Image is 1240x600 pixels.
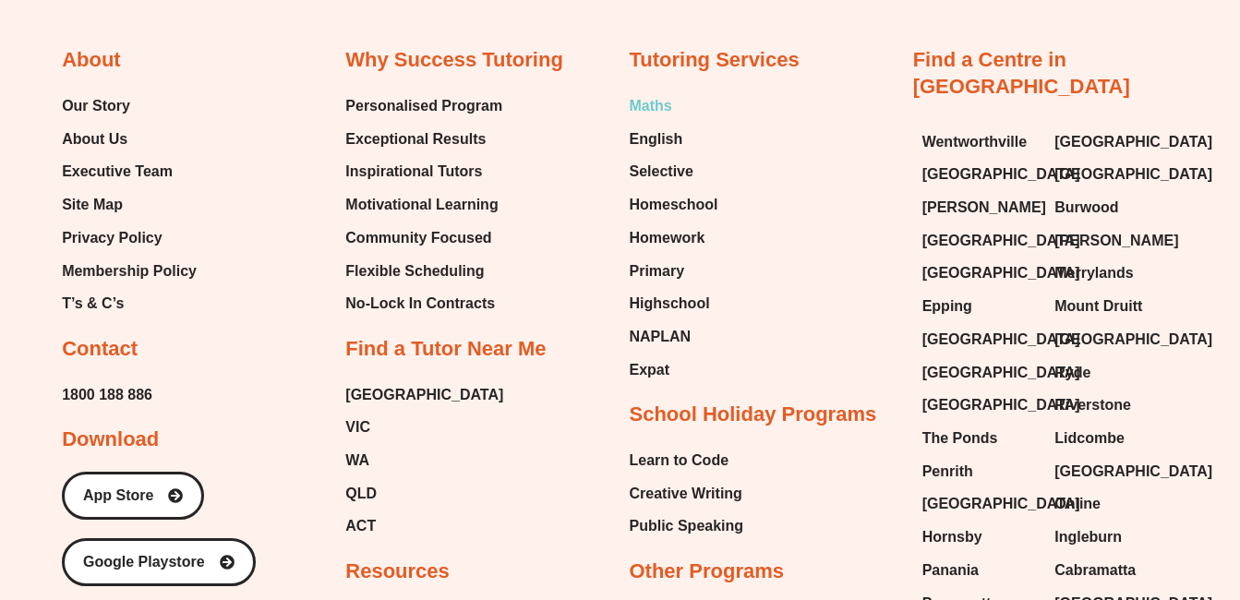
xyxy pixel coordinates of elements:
[922,359,1080,387] span: [GEOGRAPHIC_DATA]
[83,488,153,503] span: App Store
[345,92,502,120] a: Personalised Program
[922,128,1037,156] a: Wentworthville
[1054,227,1169,255] a: [PERSON_NAME]
[629,92,717,120] a: Maths
[922,161,1037,188] a: [GEOGRAPHIC_DATA]
[345,512,503,540] a: ACT
[629,323,691,351] span: NAPLAN
[922,259,1080,287] span: [GEOGRAPHIC_DATA]
[345,558,450,585] h2: Resources
[629,356,717,384] a: Expat
[345,414,503,441] a: VIC
[629,92,671,120] span: Maths
[922,128,1028,156] span: Wentworthville
[922,161,1080,188] span: [GEOGRAPHIC_DATA]
[922,293,972,320] span: Epping
[922,227,1080,255] span: [GEOGRAPHIC_DATA]
[62,224,163,252] span: Privacy Policy
[345,126,502,153] a: Exceptional Results
[1054,359,1090,387] span: Ryde
[629,480,741,508] span: Creative Writing
[345,158,482,186] span: Inspirational Tutors
[629,290,717,318] a: Highschool
[922,557,979,584] span: Panania
[922,227,1037,255] a: [GEOGRAPHIC_DATA]
[1054,259,1169,287] a: Merrylands
[1054,194,1169,222] a: Burwood
[922,391,1080,419] span: [GEOGRAPHIC_DATA]
[62,191,197,219] a: Site Map
[345,126,486,153] span: Exceptional Results
[922,523,982,551] span: Hornsby
[62,191,123,219] span: Site Map
[345,191,498,219] span: Motivational Learning
[922,259,1037,287] a: [GEOGRAPHIC_DATA]
[1054,161,1169,188] a: [GEOGRAPHIC_DATA]
[629,512,743,540] a: Public Speaking
[62,224,197,252] a: Privacy Policy
[922,293,1037,320] a: Epping
[629,158,717,186] a: Selective
[922,523,1037,551] a: Hornsby
[629,558,784,585] h2: Other Programs
[922,326,1037,354] a: [GEOGRAPHIC_DATA]
[922,458,1037,486] a: Penrith
[62,126,127,153] span: About Us
[629,447,743,474] a: Learn to Code
[62,290,197,318] a: T’s & C’s
[62,158,173,186] span: Executive Team
[83,555,205,570] span: Google Playstore
[62,538,256,586] a: Google Playstore
[1054,161,1212,188] span: [GEOGRAPHIC_DATA]
[62,336,138,363] h2: Contact
[922,391,1037,419] a: [GEOGRAPHIC_DATA]
[345,480,503,508] a: QLD
[629,126,682,153] span: English
[345,290,502,318] a: No-Lock In Contracts
[62,258,197,285] a: Membership Policy
[922,490,1080,518] span: [GEOGRAPHIC_DATA]
[1054,359,1169,387] a: Ryde
[922,326,1080,354] span: [GEOGRAPHIC_DATA]
[345,47,563,74] h2: Why Success Tutoring
[345,224,502,252] a: Community Focused
[629,47,799,74] h2: Tutoring Services
[1054,293,1142,320] span: Mount Druitt
[629,402,876,428] h2: School Holiday Programs
[345,480,377,508] span: QLD
[62,158,197,186] a: Executive Team
[629,356,669,384] span: Expat
[629,158,692,186] span: Selective
[1054,128,1212,156] span: [GEOGRAPHIC_DATA]
[345,512,376,540] span: ACT
[922,425,998,452] span: The Ponds
[62,426,159,453] h2: Download
[1054,194,1118,222] span: Burwood
[62,126,197,153] a: About Us
[345,158,502,186] a: Inspirational Tutors
[1054,259,1133,287] span: Merrylands
[922,458,973,486] span: Penrith
[345,258,484,285] span: Flexible Scheduling
[629,126,717,153] a: English
[1054,293,1169,320] a: Mount Druitt
[922,194,1046,222] span: [PERSON_NAME]
[629,191,717,219] a: Homeschool
[629,290,709,318] span: Highschool
[933,391,1240,600] div: Chat Widget
[922,359,1037,387] a: [GEOGRAPHIC_DATA]
[345,224,491,252] span: Community Focused
[629,447,728,474] span: Learn to Code
[62,47,121,74] h2: About
[62,92,130,120] span: Our Story
[913,48,1130,98] a: Find a Centre in [GEOGRAPHIC_DATA]
[345,381,503,409] a: [GEOGRAPHIC_DATA]
[922,490,1037,518] a: [GEOGRAPHIC_DATA]
[1054,326,1212,354] span: [GEOGRAPHIC_DATA]
[345,191,502,219] a: Motivational Learning
[1054,227,1178,255] span: [PERSON_NAME]
[345,447,369,474] span: WA
[629,480,743,508] a: Creative Writing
